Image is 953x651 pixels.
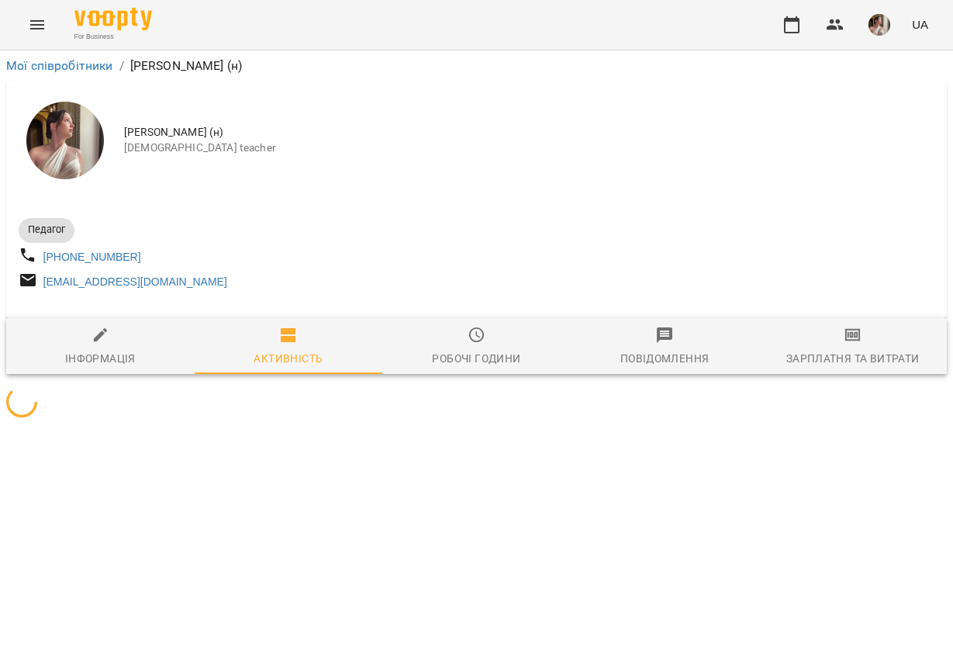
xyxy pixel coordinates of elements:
[786,349,920,368] div: Зарплатня та Витрати
[432,349,520,368] div: Робочі години
[912,16,928,33] span: UA
[74,32,152,42] span: For Business
[6,58,113,73] a: Мої співробітники
[74,8,152,30] img: Voopty Logo
[906,10,934,39] button: UA
[254,349,323,368] div: Активність
[130,57,243,75] p: [PERSON_NAME] (н)
[119,57,124,75] li: /
[124,125,934,140] span: [PERSON_NAME] (н)
[43,275,227,288] a: [EMAIL_ADDRESS][DOMAIN_NAME]
[19,223,74,237] span: Педагог
[65,349,136,368] div: Інформація
[26,102,104,179] img: Каліопіна Каміла (н)
[124,140,934,156] span: [DEMOGRAPHIC_DATA] teacher
[620,349,710,368] div: Повідомлення
[868,14,890,36] img: 0a4dad19eba764c2f594687fe5d0a04d.jpeg
[6,57,947,75] nav: breadcrumb
[43,251,141,263] a: [PHONE_NUMBER]
[19,6,56,43] button: Menu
